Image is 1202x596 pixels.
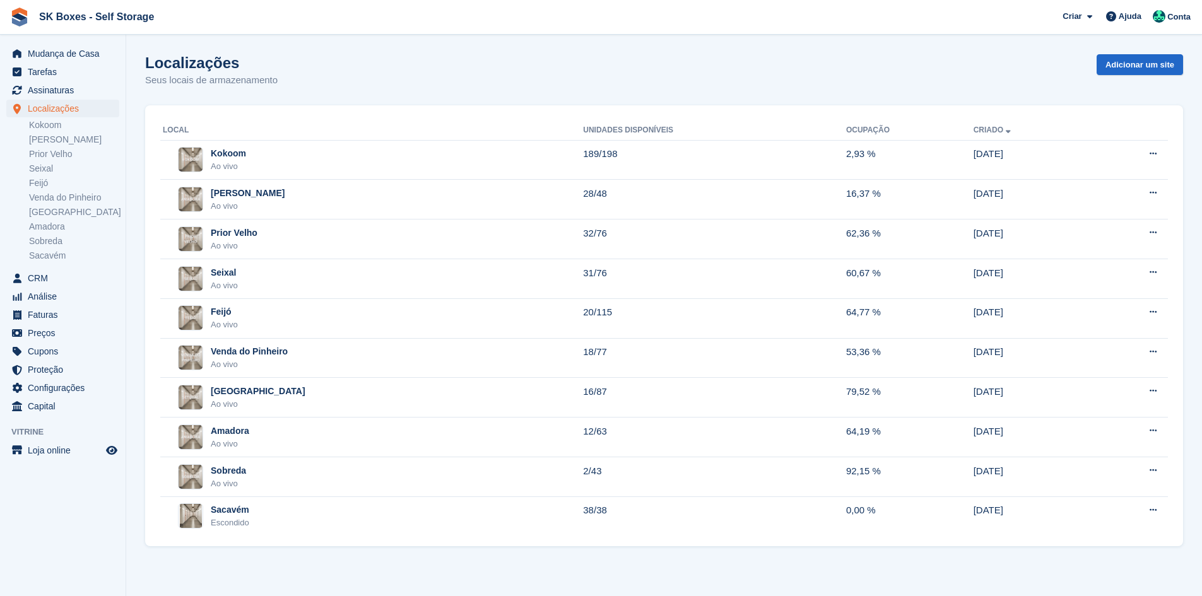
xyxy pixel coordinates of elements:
div: [PERSON_NAME] [211,187,285,200]
th: Local [160,120,583,141]
a: Loja de pré-visualização [104,443,119,458]
span: Loja online [28,441,103,459]
th: Unidades disponíveis [583,120,846,141]
div: Ao vivo [211,160,246,173]
span: Preços [28,324,103,342]
a: menu [6,441,119,459]
a: SK Boxes - Self Storage [34,6,159,27]
td: [DATE] [974,418,1090,457]
td: 0,00 % [846,496,974,535]
td: 64,77 % [846,298,974,338]
a: Venda do Pinheiro [29,192,119,204]
a: Criado [974,126,1013,134]
div: Ao vivo [211,438,249,450]
img: SK Boxes - Comercial [1153,10,1165,23]
td: [DATE] [974,457,1090,497]
h1: Localizações [145,54,278,71]
a: menu [6,342,119,360]
span: Localizações [28,100,103,117]
div: Ao vivo [211,398,305,411]
div: Ao vivo [211,358,288,371]
img: Imagem do site Prior Velho [179,227,203,251]
td: 64,19 % [846,418,974,457]
td: 16/87 [583,378,846,418]
a: menu [6,63,119,81]
div: Ao vivo [211,200,285,213]
td: [DATE] [974,259,1090,299]
th: Ocupação [846,120,974,141]
a: [PERSON_NAME] [29,134,119,146]
td: 92,15 % [846,457,974,497]
img: Imagem do site Amadora [179,425,203,449]
td: [DATE] [974,180,1090,219]
a: Feijó [29,177,119,189]
div: Venda do Pinheiro [211,345,288,358]
td: 62,36 % [846,219,974,259]
span: Faturas [28,306,103,324]
td: [DATE] [974,378,1090,418]
img: stora-icon-8386f47178a22dfd0bd8f6a31ec36ba5ce8667c1dd55bd0f319d3a0aa187defe.svg [10,8,29,26]
img: Imagem do site Sobreda [179,465,203,489]
td: 31/76 [583,259,846,299]
a: menu [6,306,119,324]
td: [DATE] [974,219,1090,259]
span: Capital [28,397,103,415]
img: Imagem do site Amadora II [179,187,203,211]
td: 16,37 % [846,180,974,219]
a: menu [6,397,119,415]
td: 38/38 [583,496,846,535]
div: [GEOGRAPHIC_DATA] [211,385,305,398]
td: 18/77 [583,338,846,378]
a: Seixal [29,163,119,175]
img: Imagem do site Setúbal [179,385,203,409]
div: Seixal [211,266,238,279]
span: Cupons [28,342,103,360]
a: menu [6,288,119,305]
span: CRM [28,269,103,287]
span: Configurações [28,379,103,397]
div: Sacavém [211,503,249,517]
div: Prior Velho [211,226,257,240]
td: 189/198 [583,140,846,180]
span: Análise [28,288,103,305]
div: Amadora [211,424,249,438]
div: Ao vivo [211,279,238,292]
td: 20/115 [583,298,846,338]
div: Sobreda [211,464,246,477]
a: Kokoom [29,119,119,131]
a: menu [6,100,119,117]
img: Imagem do site Seixal [179,267,203,291]
img: Imagem do site Venda do Pinheiro [179,346,203,370]
td: [DATE] [974,338,1090,378]
td: 2,93 % [846,140,974,180]
img: Imagem do site Kokoom [179,148,203,172]
span: Criar [1063,10,1081,23]
p: Seus locais de armazenamento [145,73,278,88]
span: Tarefas [28,63,103,81]
a: Amadora [29,221,119,233]
img: Imagem do site Sacavém [180,503,202,529]
td: 53,36 % [846,338,974,378]
a: menu [6,81,119,99]
a: menu [6,324,119,342]
div: Feijó [211,305,238,318]
td: 28/48 [583,180,846,219]
td: 60,67 % [846,259,974,299]
span: Conta [1167,11,1191,23]
a: Sobreda [29,235,119,247]
a: menu [6,379,119,397]
div: Ao vivo [211,477,246,490]
a: menu [6,45,119,62]
td: 2/43 [583,457,846,497]
a: Adicionar um site [1097,54,1183,75]
a: menu [6,269,119,287]
span: Ajuda [1119,10,1141,23]
td: [DATE] [974,298,1090,338]
td: [DATE] [974,140,1090,180]
span: Assinaturas [28,81,103,99]
td: 32/76 [583,219,846,259]
td: 79,52 % [846,378,974,418]
img: Imagem do site Feijó [179,306,203,330]
div: Escondido [211,517,249,529]
span: Vitrine [11,426,126,438]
